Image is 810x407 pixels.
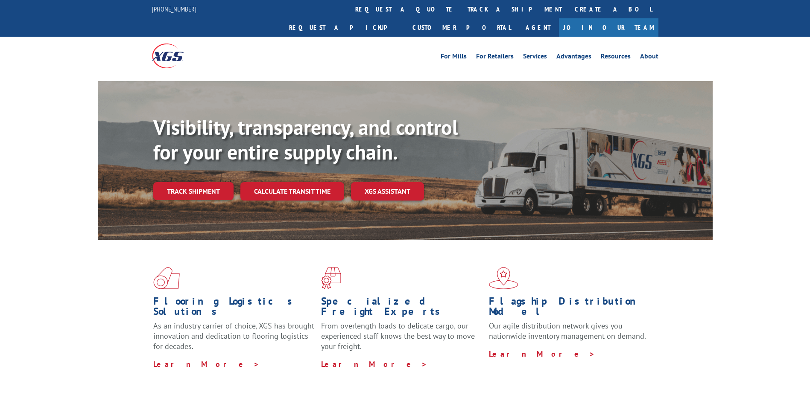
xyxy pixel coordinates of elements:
a: Learn More > [489,349,595,359]
span: Our agile distribution network gives you nationwide inventory management on demand. [489,321,646,341]
h1: Specialized Freight Experts [321,296,482,321]
a: Resources [601,53,631,62]
a: Request a pickup [283,18,406,37]
b: Visibility, transparency, and control for your entire supply chain. [153,114,458,165]
a: Services [523,53,547,62]
p: From overlength loads to delicate cargo, our experienced staff knows the best way to move your fr... [321,321,482,359]
a: Calculate transit time [240,182,344,201]
span: As an industry carrier of choice, XGS has brought innovation and dedication to flooring logistics... [153,321,314,351]
a: XGS ASSISTANT [351,182,424,201]
a: Join Our Team [559,18,658,37]
a: For Retailers [476,53,514,62]
a: About [640,53,658,62]
a: For Mills [441,53,467,62]
a: Learn More > [153,359,260,369]
a: [PHONE_NUMBER] [152,5,196,13]
a: Advantages [556,53,591,62]
a: Customer Portal [406,18,517,37]
img: xgs-icon-total-supply-chain-intelligence-red [153,267,180,289]
h1: Flagship Distribution Model [489,296,650,321]
a: Agent [517,18,559,37]
a: Learn More > [321,359,427,369]
img: xgs-icon-flagship-distribution-model-red [489,267,518,289]
img: xgs-icon-focused-on-flooring-red [321,267,341,289]
a: Track shipment [153,182,234,200]
h1: Flooring Logistics Solutions [153,296,315,321]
